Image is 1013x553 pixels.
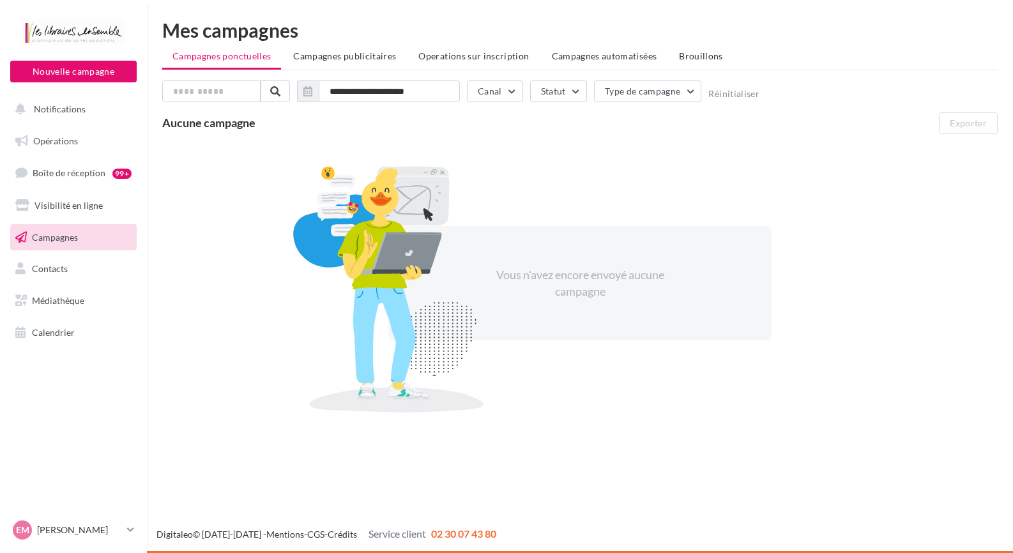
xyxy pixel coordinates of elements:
[10,518,137,542] a: EM [PERSON_NAME]
[156,529,193,540] a: Digitaleo
[467,80,523,102] button: Canal
[33,135,78,146] span: Opérations
[162,20,998,40] div: Mes campagnes
[10,61,137,82] button: Nouvelle campagne
[8,224,139,251] a: Campagnes
[33,167,105,178] span: Boîte de réception
[162,116,255,130] span: Aucune campagne
[34,103,86,114] span: Notifications
[307,529,324,540] a: CGS
[112,169,132,179] div: 99+
[32,231,78,242] span: Campagnes
[34,200,103,211] span: Visibilité en ligne
[369,527,426,540] span: Service client
[431,527,496,540] span: 02 30 07 43 80
[8,319,139,346] a: Calendrier
[679,50,723,61] span: Brouillons
[552,50,657,61] span: Campagnes automatisées
[32,327,75,338] span: Calendrier
[8,128,139,155] a: Opérations
[594,80,702,102] button: Type de campagne
[328,529,357,540] a: Crédits
[939,112,998,134] button: Exporter
[418,50,529,61] span: Operations sur inscription
[8,96,134,123] button: Notifications
[530,80,587,102] button: Statut
[8,255,139,282] a: Contacts
[16,524,29,536] span: EM
[708,89,759,99] button: Réinitialiser
[156,529,496,540] span: © [DATE]-[DATE] - - -
[37,524,122,536] p: [PERSON_NAME]
[470,267,690,299] div: Vous n'avez encore envoyé aucune campagne
[8,159,139,186] a: Boîte de réception99+
[293,50,396,61] span: Campagnes publicitaires
[8,287,139,314] a: Médiathèque
[266,529,304,540] a: Mentions
[32,295,84,306] span: Médiathèque
[8,192,139,219] a: Visibilité en ligne
[32,263,68,274] span: Contacts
